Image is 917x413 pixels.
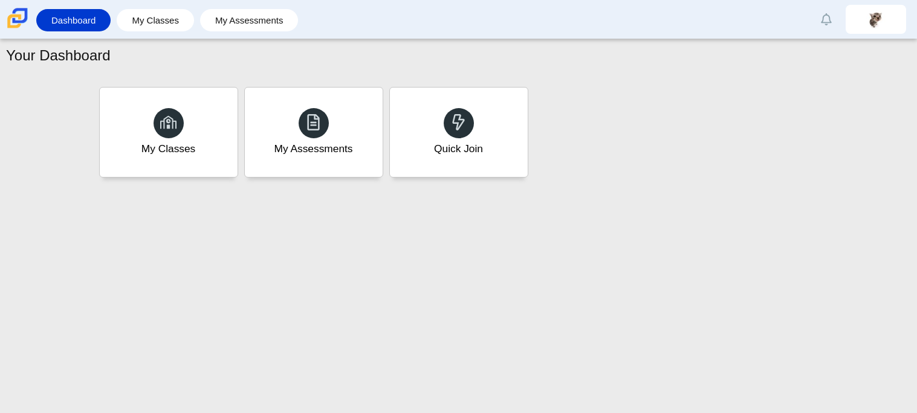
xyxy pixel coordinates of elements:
a: Carmen School of Science & Technology [5,22,30,33]
a: Quick Join [389,87,528,178]
a: ariana.salgado.OsJfE1 [846,5,906,34]
div: My Assessments [274,141,353,156]
a: Alerts [813,6,840,33]
a: My Classes [123,9,188,31]
a: My Classes [99,87,238,178]
a: My Assessments [206,9,293,31]
img: ariana.salgado.OsJfE1 [866,10,886,29]
div: Quick Join [434,141,483,156]
div: My Classes [141,141,196,156]
h1: Your Dashboard [6,45,111,66]
img: Carmen School of Science & Technology [5,5,30,31]
a: My Assessments [244,87,383,178]
a: Dashboard [42,9,105,31]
